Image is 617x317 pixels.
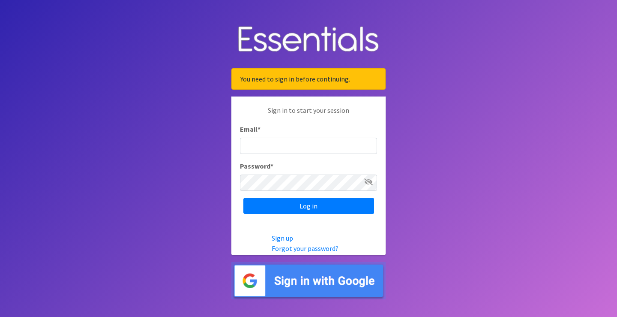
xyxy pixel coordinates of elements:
[240,161,273,171] label: Password
[240,105,377,124] p: Sign in to start your session
[243,198,374,214] input: Log in
[270,162,273,170] abbr: required
[231,262,386,299] img: Sign in with Google
[231,18,386,62] img: Human Essentials
[240,124,261,134] label: Email
[272,244,338,253] a: Forgot your password?
[272,234,293,242] a: Sign up
[258,125,261,133] abbr: required
[231,68,386,90] div: You need to sign in before continuing.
